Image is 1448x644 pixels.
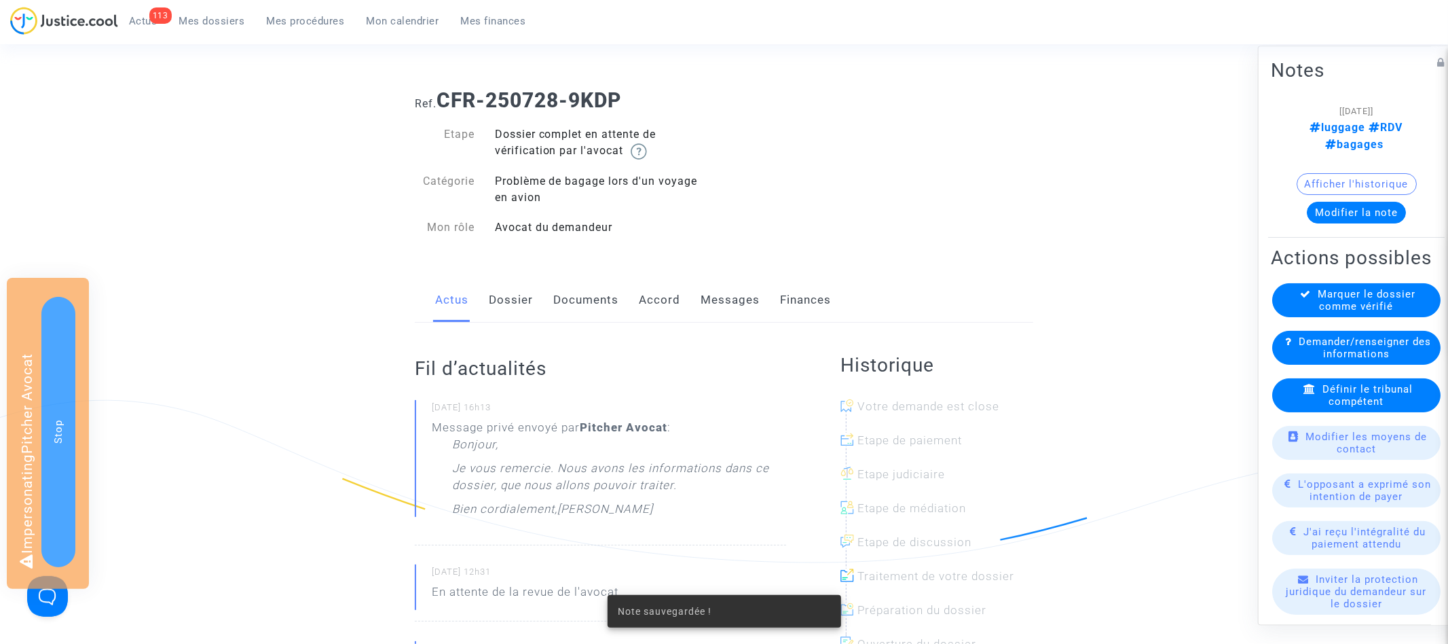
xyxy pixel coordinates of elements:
[1322,383,1413,408] span: Définir le tribunal compétent
[432,584,618,607] p: En attente de la revue de l'avocat
[1297,173,1417,195] button: Afficher l'historique
[415,97,437,110] span: Ref.
[1304,526,1426,550] span: J'ai reçu l'intégralité du paiement attendu
[27,576,68,617] iframe: Help Scout Beacon - Open
[405,126,485,160] div: Etape
[1271,246,1442,270] h2: Actions possibles
[1271,58,1442,82] h2: Notes
[267,15,345,27] span: Mes procédures
[179,15,245,27] span: Mes dossiers
[557,501,653,524] p: [PERSON_NAME]
[10,7,118,35] img: jc-logo.svg
[437,88,621,112] b: CFR-250728-9KDP
[1366,121,1403,134] span: RDV
[1307,202,1406,223] button: Modifier la note
[405,173,485,206] div: Catégorie
[1286,573,1427,610] span: Inviter la protection juridique du demandeur sur le dossier
[485,173,724,206] div: Problème de bagage lors d'un voyage en avion
[129,15,157,27] span: Actus
[461,15,526,27] span: Mes finances
[485,126,724,160] div: Dossier complet en attente de vérification par l'avocat
[631,143,647,160] img: help.svg
[452,501,557,524] p: Bien cordialement,
[1310,121,1366,134] span: luggage
[1326,138,1384,151] span: bagages
[452,460,786,501] p: Je vous remercie. Nous avons les informations dans ce dossier, que nous allons pouvoir traiter.
[1306,431,1428,455] span: Modifier les moyens de contact
[432,566,786,584] small: [DATE] 12h31
[149,7,172,24] div: 113
[7,278,89,589] div: Impersonating
[367,15,439,27] span: Mon calendrier
[1318,288,1416,312] span: Marquer le dossier comme vérifié
[618,605,712,618] span: Note sauvegardée !
[1299,336,1431,360] span: Demander/renseigner des informations
[1299,478,1432,503] span: L'opposant a exprimé son intention de payer
[52,420,64,444] span: Stop
[432,419,786,524] div: Message privé envoyé par :
[1339,106,1373,116] span: [[DATE]]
